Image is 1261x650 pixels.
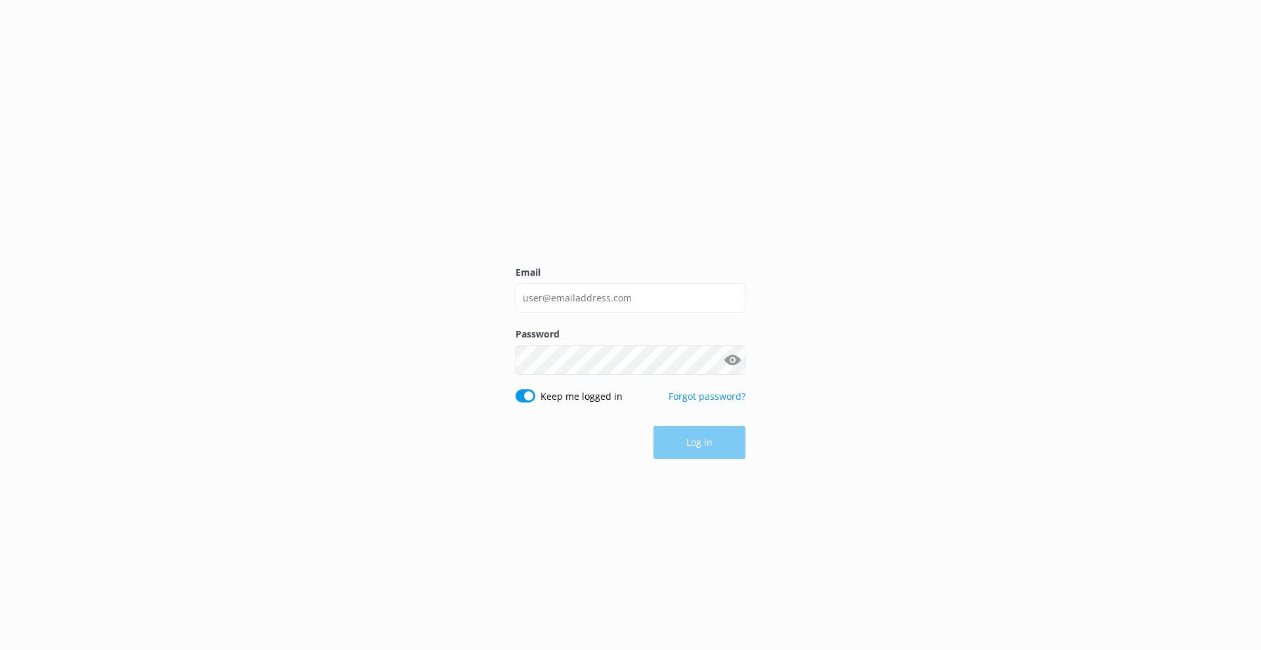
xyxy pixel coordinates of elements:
button: Show password [719,347,745,373]
input: user@emailaddress.com [516,283,745,313]
label: Email [516,265,745,280]
label: Password [516,327,745,341]
label: Keep me logged in [541,389,623,404]
a: Forgot password? [669,390,745,402]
